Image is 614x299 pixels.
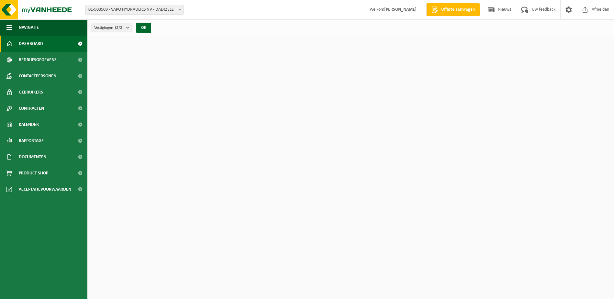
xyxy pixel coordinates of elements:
[19,133,44,149] span: Rapportage
[19,149,46,165] span: Documenten
[85,5,184,15] span: 01-903509 - VAPO HYDRAULICS NV - DADIZELE
[91,23,132,32] button: Vestigingen(2/2)
[19,165,48,181] span: Product Shop
[94,23,124,33] span: Vestigingen
[19,19,39,36] span: Navigatie
[440,6,476,13] span: Offerte aanvragen
[19,116,39,133] span: Kalender
[19,52,57,68] span: Bedrijfsgegevens
[19,181,71,197] span: Acceptatievoorwaarden
[384,7,417,12] strong: [PERSON_NAME]
[136,23,151,33] button: OK
[19,36,43,52] span: Dashboard
[86,5,183,14] span: 01-903509 - VAPO HYDRAULICS NV - DADIZELE
[19,100,44,116] span: Contracten
[115,26,124,30] count: (2/2)
[426,3,480,16] a: Offerte aanvragen
[19,84,43,100] span: Gebruikers
[19,68,56,84] span: Contactpersonen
